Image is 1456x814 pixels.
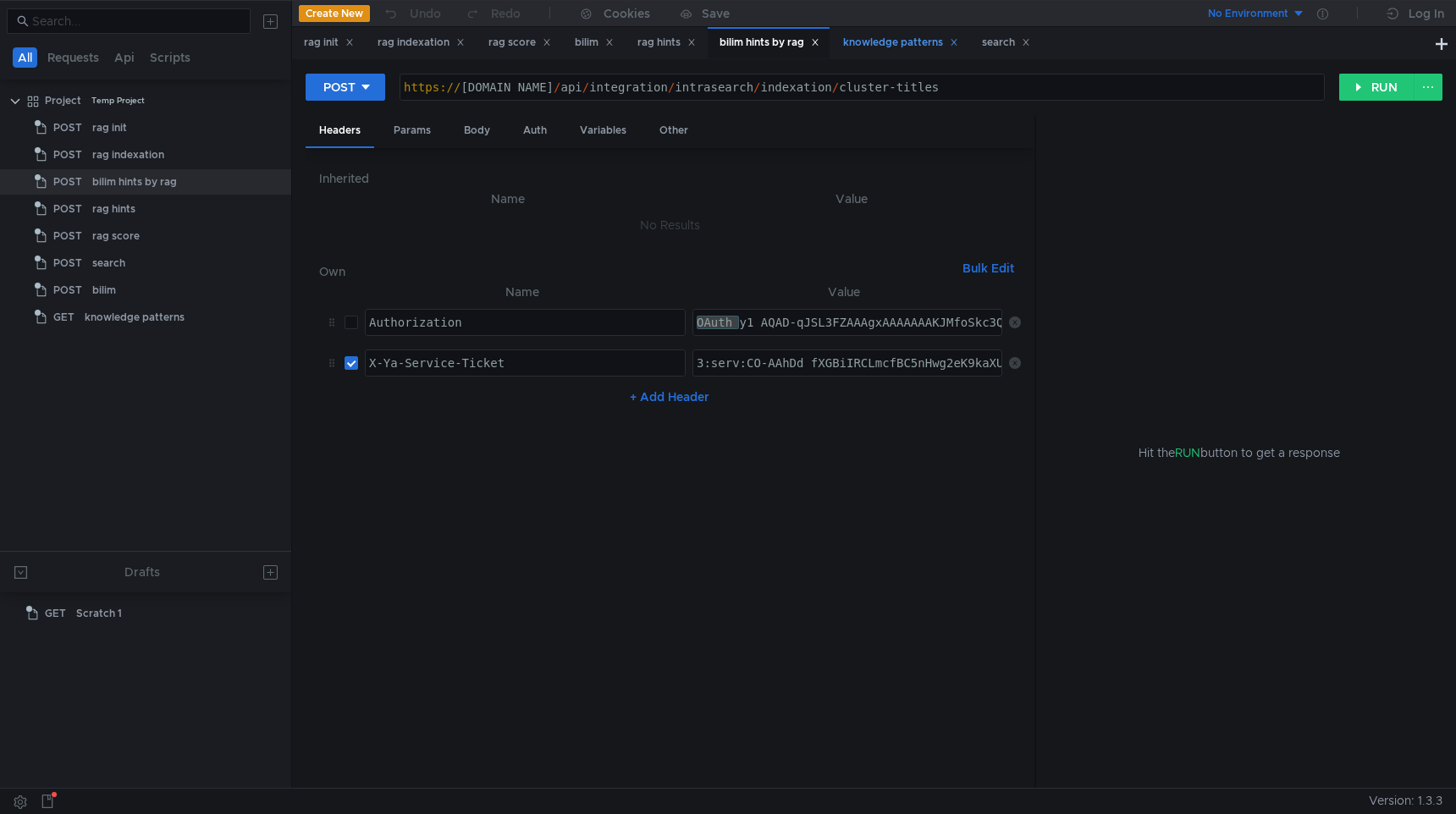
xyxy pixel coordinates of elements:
button: Scripts [145,47,196,68]
div: rag hints [637,34,696,52]
div: Log In [1409,3,1444,24]
div: Body [450,115,504,146]
div: Drafts [124,562,160,582]
div: bilim hints by rag [92,169,177,195]
div: Redo [491,3,521,24]
div: Variables [566,115,640,146]
div: No Environment [1208,6,1288,22]
span: POST [53,223,82,249]
th: Value [686,282,1002,302]
div: Save [702,8,730,19]
input: Search... [32,12,240,30]
div: rag indexation [378,34,465,52]
span: POST [53,169,82,195]
button: Undo [370,1,453,26]
div: knowledge patterns [843,34,958,52]
h6: Own [319,261,956,282]
th: Value [683,189,1021,209]
div: Temp Project [91,88,145,113]
span: POST [53,250,82,276]
div: Undo [410,3,441,24]
button: RUN [1339,74,1415,101]
div: rag init [92,115,127,140]
button: Bulk Edit [956,258,1021,278]
button: Create New [299,5,370,22]
div: Params [380,115,444,146]
div: Headers [306,115,374,148]
div: Project [45,88,81,113]
div: rag hints [92,196,135,222]
div: bilim hints by rag [720,34,819,52]
div: rag score [92,223,140,249]
th: Name [333,189,683,209]
span: GET [45,601,66,626]
th: Name [358,282,687,302]
div: search [92,250,125,276]
button: + Add Header [623,387,716,407]
span: POST [53,142,82,168]
div: Scratch 1 [76,601,122,626]
button: Redo [453,1,532,26]
div: Cookies [604,3,650,24]
button: Requests [42,47,104,68]
span: POST [53,196,82,222]
div: knowledge patterns [85,305,185,330]
div: bilim [575,34,614,52]
span: POST [53,278,82,303]
div: rag score [488,34,551,52]
div: rag indexation [92,142,164,168]
span: RUN [1175,445,1200,460]
button: Api [109,47,140,68]
span: Hit the button to get a response [1139,443,1340,462]
div: bilim [92,278,116,303]
button: All [13,47,37,68]
h6: Inherited [319,168,1021,189]
span: GET [53,305,74,330]
div: Auth [510,115,560,146]
div: rag init [304,34,354,52]
div: search [982,34,1030,52]
button: POST [306,74,385,101]
div: Other [646,115,702,146]
nz-embed-empty: No Results [640,217,700,233]
div: POST [323,78,356,96]
span: POST [53,115,82,140]
span: Version: 1.3.3 [1369,789,1442,813]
